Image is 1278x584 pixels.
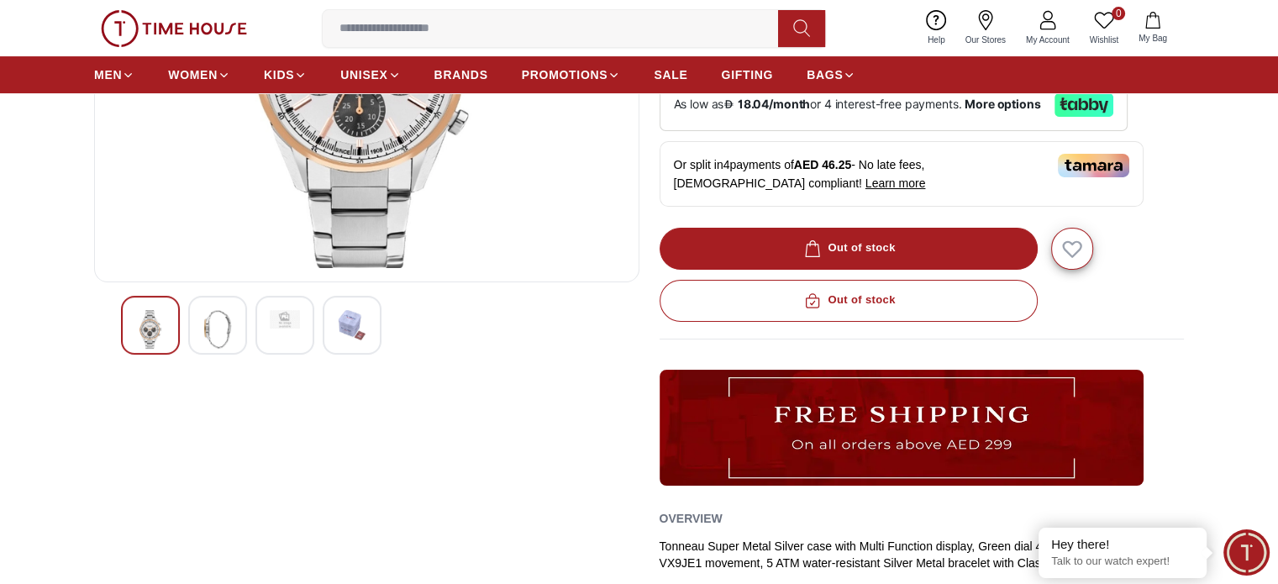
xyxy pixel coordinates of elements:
[264,66,294,83] span: KIDS
[955,7,1016,50] a: Our Stores
[865,176,926,190] span: Learn more
[660,538,1185,571] div: Tonneau Super Metal Silver case with Multi Function display, Green dial 44 mm case diameter, VX9J...
[921,34,952,46] span: Help
[94,60,134,90] a: MEN
[101,10,247,47] img: ...
[654,60,687,90] a: SALE
[959,34,1012,46] span: Our Stores
[340,60,400,90] a: UNISEX
[654,66,687,83] span: SALE
[918,7,955,50] a: Help
[660,141,1144,207] div: Or split in 4 payments of - No late fees, [DEMOGRAPHIC_DATA] compliant!
[1019,34,1076,46] span: My Account
[168,66,218,83] span: WOMEN
[202,310,233,349] img: Lee Cooper Men's Green Dial Multi Function Watch - LC07986.370
[168,60,230,90] a: WOMEN
[1080,7,1128,50] a: 0Wishlist
[340,66,387,83] span: UNISEX
[807,60,855,90] a: BAGS
[434,66,488,83] span: BRANDS
[522,66,608,83] span: PROMOTIONS
[1112,7,1125,20] span: 0
[1223,529,1270,576] div: Chat Widget
[270,310,300,329] img: Lee Cooper Men's Green Dial Multi Function Watch - LC07986.370
[94,66,122,83] span: MEN
[135,310,166,349] img: Lee Cooper Men's Green Dial Multi Function Watch - LC07986.370
[807,66,843,83] span: BAGS
[522,60,621,90] a: PROMOTIONS
[1051,555,1194,569] p: Talk to our watch expert!
[660,370,1144,486] img: ...
[434,60,488,90] a: BRANDS
[660,506,723,531] h2: Overview
[721,66,773,83] span: GIFTING
[1132,32,1174,45] span: My Bag
[1051,536,1194,553] div: Hey there!
[721,60,773,90] a: GIFTING
[794,158,851,171] span: AED 46.25
[264,60,307,90] a: KIDS
[1083,34,1125,46] span: Wishlist
[337,310,367,340] img: Lee Cooper Men's Green Dial Multi Function Watch - LC07986.370
[1058,154,1129,177] img: Tamara
[1128,8,1177,48] button: My Bag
